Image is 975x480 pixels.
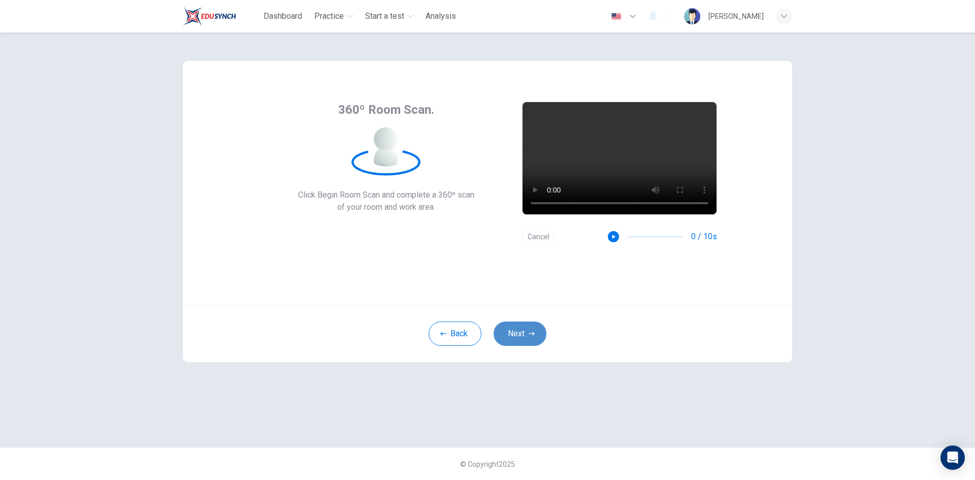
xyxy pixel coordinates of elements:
button: Next [494,322,546,346]
span: © Copyright 2025 [460,460,515,468]
button: Back [429,322,481,346]
div: Open Intercom Messenger [940,445,965,470]
span: Practice [314,10,344,22]
button: Start a test [361,7,417,25]
img: Train Test logo [183,6,236,26]
a: Train Test logo [183,6,259,26]
button: Dashboard [259,7,306,25]
span: of your room and work area. [298,201,474,213]
img: en [610,13,623,20]
span: Analysis [426,10,456,22]
span: 360º Room Scan. [338,102,434,118]
button: Cancel [522,227,555,247]
span: Click Begin Room Scan and complete a 360º scan [298,189,474,201]
span: Dashboard [264,10,302,22]
div: You need a license to access this content [421,7,460,25]
span: Start a test [365,10,404,22]
span: 0 / 10s [691,231,717,243]
button: Analysis [421,7,460,25]
div: [PERSON_NAME] [708,10,764,22]
img: Profile picture [684,8,700,24]
button: Practice [310,7,357,25]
